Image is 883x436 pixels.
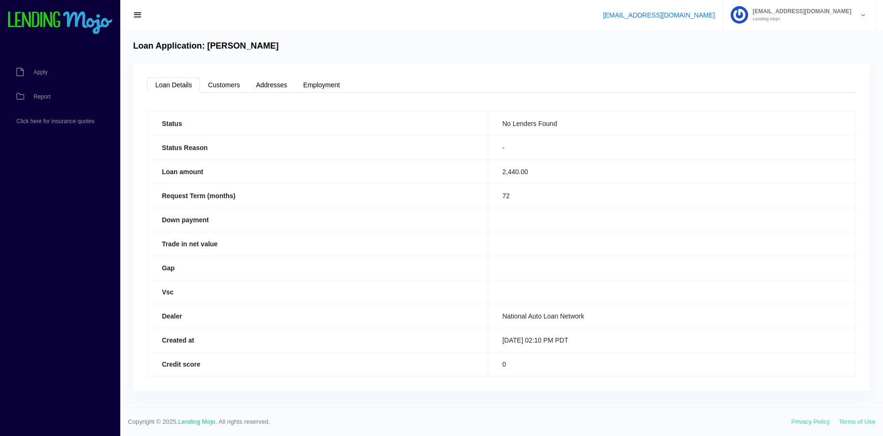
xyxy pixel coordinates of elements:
th: Created at [148,328,488,352]
th: Vsc [148,280,488,304]
a: Lending Mojo [178,418,216,425]
td: 72 [488,184,856,208]
td: National Auto Loan Network [488,304,856,328]
th: Status Reason [148,135,488,159]
th: Down payment [148,208,488,232]
a: [EMAIL_ADDRESS][DOMAIN_NAME] [603,11,715,19]
th: Dealer [148,304,488,328]
th: Loan amount [148,159,488,184]
span: Copyright © 2025. . All rights reserved. [128,417,791,427]
td: [DATE] 02:10 PM PDT [488,328,856,352]
td: - [488,135,856,159]
th: Credit score [148,352,488,376]
a: Employment [295,77,348,92]
h4: Loan Application: [PERSON_NAME] [133,41,279,51]
td: 0 [488,352,856,376]
th: Gap [148,256,488,280]
a: Customers [200,77,248,92]
th: Request Term (months) [148,184,488,208]
small: Lending Mojo [748,17,851,21]
th: Status [148,111,488,135]
td: 2,440.00 [488,159,856,184]
span: Report [33,94,50,100]
span: [EMAIL_ADDRESS][DOMAIN_NAME] [748,8,851,14]
span: Apply [33,69,48,75]
span: Click here for insurance quotes [17,118,94,124]
a: Loan Details [147,77,200,92]
td: No Lenders Found [488,111,856,135]
a: Terms of Use [839,418,875,425]
img: logo-small.png [7,11,113,35]
a: Privacy Policy [791,418,830,425]
a: Addresses [248,77,295,92]
img: Profile image [731,6,748,24]
th: Trade in net value [148,232,488,256]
